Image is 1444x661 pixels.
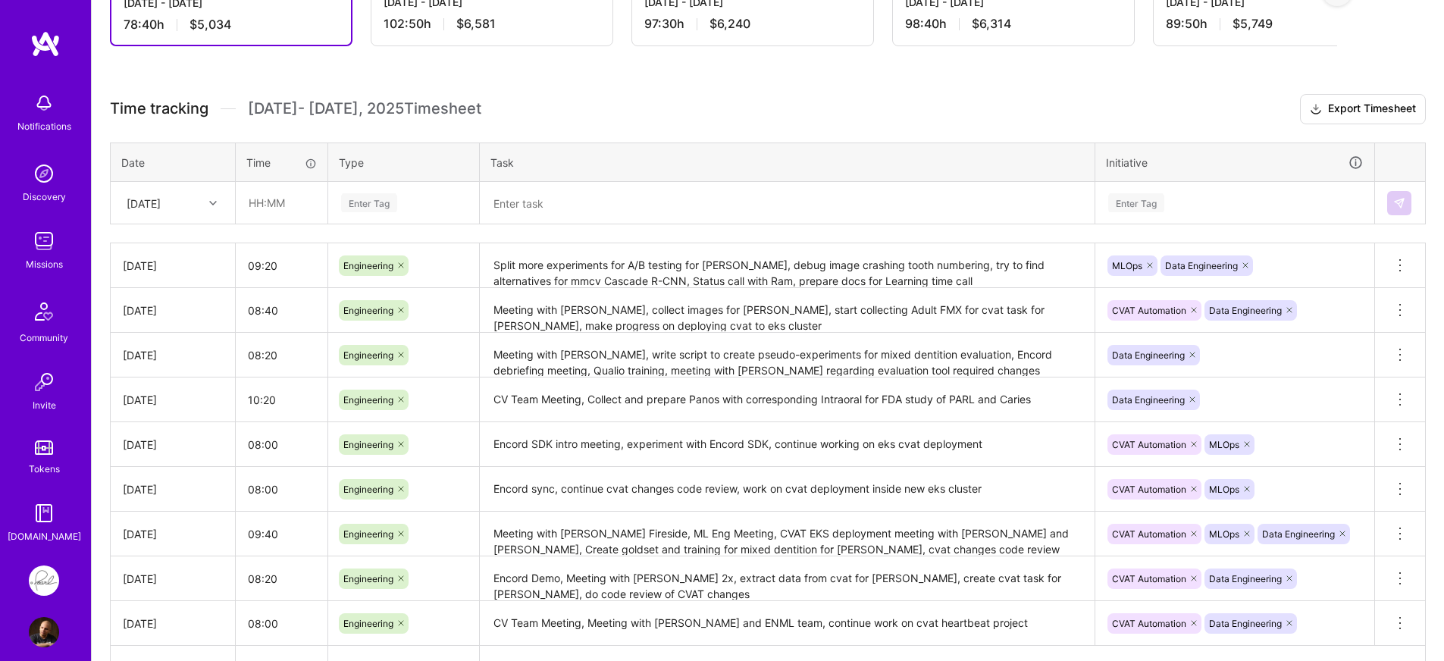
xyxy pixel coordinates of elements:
div: [DATE] [123,571,223,587]
div: Invite [33,397,56,413]
div: Initiative [1106,154,1364,171]
th: Task [480,143,1095,182]
div: [DATE] [123,616,223,631]
span: CVAT Automation [1112,573,1186,584]
div: [DATE] [123,392,223,408]
input: HH:MM [236,183,327,223]
span: CVAT Automation [1112,305,1186,316]
div: 97:30 h [644,16,861,32]
span: Data Engineering [1209,305,1282,316]
span: $6,581 [456,16,496,32]
span: CVAT Automation [1112,484,1186,495]
input: HH:MM [236,246,327,286]
div: 89:50 h [1166,16,1383,32]
textarea: CV Team Meeting, Meeting with [PERSON_NAME] and ENML team, continue work on cvat heartbeat project [481,603,1093,644]
div: Enter Tag [1108,191,1164,215]
div: 98:40 h [905,16,1122,32]
input: HH:MM [236,514,327,554]
textarea: Encord Demo, Meeting with [PERSON_NAME] 2x, extract data from cvat for [PERSON_NAME], create cvat... [481,558,1093,600]
img: logo [30,30,61,58]
span: Data Engineering [1209,618,1282,629]
span: Engineering [343,573,393,584]
img: Invite [29,367,59,397]
div: [DATE] [123,526,223,542]
img: User Avatar [29,617,59,647]
div: Enter Tag [341,191,397,215]
input: HH:MM [236,335,327,375]
input: HH:MM [236,603,327,644]
input: HH:MM [236,290,327,330]
span: CVAT Automation [1112,439,1186,450]
span: Data Engineering [1112,349,1185,361]
input: HH:MM [236,380,327,420]
div: Community [20,330,68,346]
span: Engineering [343,260,393,271]
div: [DATE] [123,347,223,363]
div: [DATE] [123,481,223,497]
input: HH:MM [236,559,327,599]
img: discovery [29,158,59,189]
img: teamwork [29,226,59,256]
span: $5,749 [1233,16,1273,32]
span: CVAT Automation [1112,528,1186,540]
div: Time [246,155,317,171]
th: Type [328,143,480,182]
span: MLOps [1209,528,1239,540]
span: Data Engineering [1165,260,1238,271]
span: Engineering [343,394,393,406]
textarea: Split more experiments for A/B testing for [PERSON_NAME], debug image crashing tooth numbering, t... [481,245,1093,287]
span: Data Engineering [1209,573,1282,584]
span: Engineering [343,528,393,540]
span: CVAT Automation [1112,618,1186,629]
textarea: Meeting with [PERSON_NAME], write script to create pseudo-experiments for mixed dentition evaluat... [481,334,1093,376]
textarea: Meeting with [PERSON_NAME], collect images for [PERSON_NAME], start collecting Adult FMX for cvat... [481,290,1093,331]
div: [DATE] [123,258,223,274]
img: Pearl: ML Engineering Team [29,565,59,596]
div: 78:40 h [124,17,339,33]
img: Community [26,293,62,330]
input: HH:MM [236,424,327,465]
span: MLOps [1112,260,1142,271]
img: tokens [35,440,53,455]
img: bell [29,88,59,118]
textarea: Encord sync, continue cvat changes code review, work on cvat deployment inside new eks cluster [481,468,1093,510]
span: $6,314 [972,16,1011,32]
div: Notifications [17,118,71,134]
a: User Avatar [25,617,63,647]
span: Engineering [343,439,393,450]
div: [DATE] [123,302,223,318]
div: [DATE] [123,437,223,453]
span: $5,034 [190,17,231,33]
span: $6,240 [709,16,750,32]
a: Pearl: ML Engineering Team [25,565,63,596]
span: MLOps [1209,439,1239,450]
div: Missions [26,256,63,272]
i: icon Chevron [209,199,217,207]
span: Time tracking [110,99,208,118]
span: Engineering [343,484,393,495]
th: Date [111,143,236,182]
input: HH:MM [236,469,327,509]
span: Engineering [343,618,393,629]
img: guide book [29,498,59,528]
div: Tokens [29,461,60,477]
div: [DATE] [127,195,161,211]
img: Submit [1393,197,1405,209]
button: Export Timesheet [1300,94,1426,124]
span: MLOps [1209,484,1239,495]
textarea: CV Team Meeting, Collect and prepare Panos with corresponding Intraoral for FDA study of PARL and... [481,379,1093,421]
div: Discovery [23,189,66,205]
span: Engineering [343,349,393,361]
i: icon Download [1310,102,1322,117]
span: [DATE] - [DATE] , 2025 Timesheet [248,99,481,118]
span: Engineering [343,305,393,316]
textarea: Meeting with [PERSON_NAME] Fireside, ML Eng Meeting, CVAT EKS deployment meeting with [PERSON_NAM... [481,513,1093,555]
span: Data Engineering [1262,528,1335,540]
span: Data Engineering [1112,394,1185,406]
textarea: Encord SDK intro meeting, experiment with Encord SDK, continue working on eks cvat deployment [481,424,1093,465]
div: 102:50 h [384,16,600,32]
div: [DOMAIN_NAME] [8,528,81,544]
